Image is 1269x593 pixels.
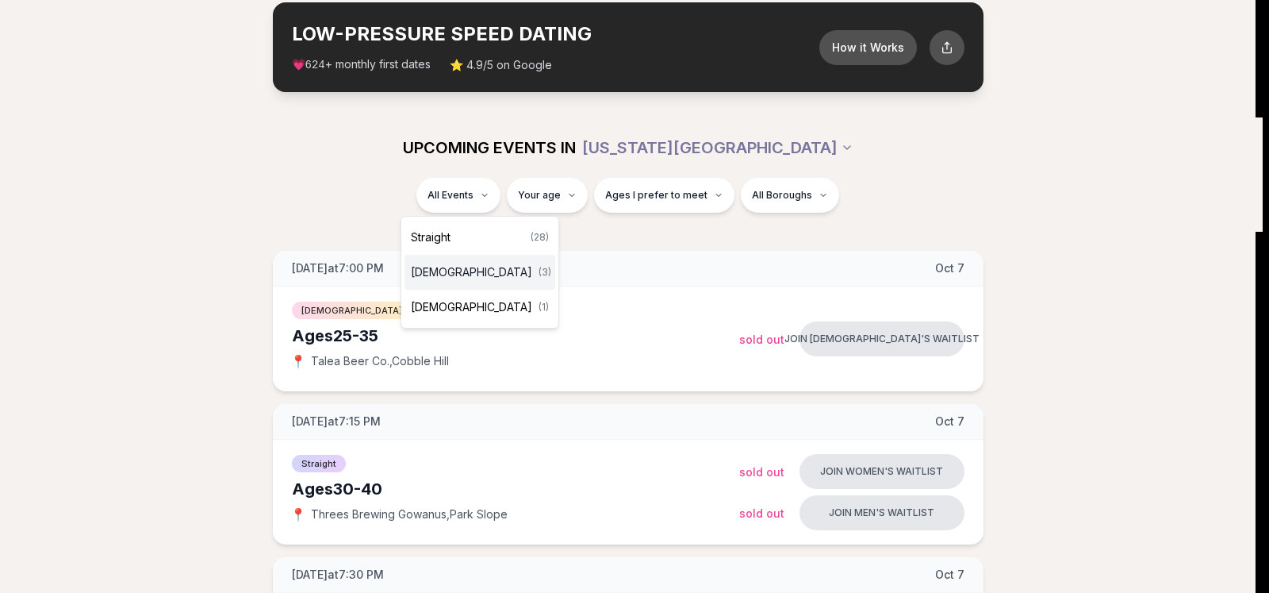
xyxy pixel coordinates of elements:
[539,301,549,314] span: ( 1 )
[411,299,532,315] span: [DEMOGRAPHIC_DATA]
[411,264,532,280] span: [DEMOGRAPHIC_DATA]
[531,231,549,244] span: ( 28 )
[411,229,450,245] span: Straight
[539,266,551,279] span: ( 3 )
